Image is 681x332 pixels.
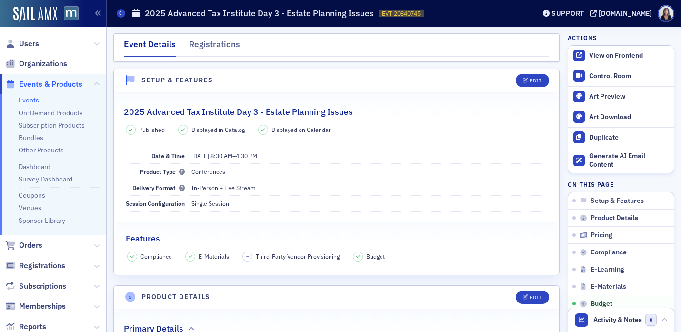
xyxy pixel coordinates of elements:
span: – [191,152,257,160]
button: Generate AI Email Content [568,148,674,173]
span: Setup & Features [591,197,644,205]
a: Events [19,96,39,104]
span: Compliance [591,248,627,257]
a: Orders [5,240,42,251]
span: EVT-20840745 [382,10,421,18]
a: Sponsor Library [19,216,65,225]
time: 8:30 AM [210,152,232,160]
a: View Homepage [57,6,79,22]
a: Art Preview [568,86,674,107]
h4: Actions [568,33,597,42]
a: Art Download [568,107,674,127]
a: Reports [5,322,46,332]
h2: Features [126,232,160,245]
h4: On this page [568,180,674,189]
div: Registrations [189,38,240,56]
span: In-Person + Live Stream [191,184,256,191]
h2: 2025 Advanced Tax Institute Day 3 - Estate Planning Issues [124,106,353,118]
a: Coupons [19,191,45,200]
div: Duplicate [589,133,669,142]
span: Activity & Notes [593,315,642,325]
div: Support [551,9,584,18]
span: Users [19,39,39,49]
span: Budget [366,252,385,261]
button: Duplicate [568,127,674,148]
a: Subscription Products [19,121,85,130]
div: Edit [530,295,541,300]
a: Memberships [5,301,66,312]
span: 0 [645,314,657,326]
a: Other Products [19,146,64,154]
h4: Setup & Features [141,75,213,85]
a: View on Frontend [568,46,674,66]
div: [DOMAIN_NAME] [599,9,652,18]
div: Event Details [124,38,176,57]
a: Users [5,39,39,49]
a: Bundles [19,133,43,142]
span: Conferences [191,168,225,175]
span: – [246,253,249,260]
span: E-Materials [199,252,229,261]
span: Events & Products [19,79,82,90]
span: Registrations [19,261,65,271]
time: 4:30 PM [236,152,257,160]
a: On-Demand Products [19,109,83,117]
span: Orders [19,240,42,251]
span: Budget [591,300,612,308]
span: Subscriptions [19,281,66,292]
a: Organizations [5,59,67,69]
span: Single Session [191,200,229,207]
a: Venues [19,203,41,212]
span: Product Details [591,214,638,222]
a: Registrations [5,261,65,271]
span: Third-Party Vendor Provisioning [256,252,340,261]
span: Pricing [591,231,612,240]
img: SailAMX [64,6,79,21]
div: Art Download [589,113,669,121]
span: Organizations [19,59,67,69]
a: Dashboard [19,162,50,171]
div: Generate AI Email Content [589,152,669,169]
div: View on Frontend [589,51,669,60]
span: Session Configuration [126,200,185,207]
h4: Product Details [141,292,210,302]
span: Profile [658,5,674,22]
span: Reports [19,322,46,332]
button: [DOMAIN_NAME] [590,10,655,17]
span: Displayed on Calendar [271,125,331,134]
span: Product Type [140,168,185,175]
span: Date & Time [151,152,185,160]
a: Survey Dashboard [19,175,72,183]
div: Art Preview [589,92,669,101]
div: Control Room [589,72,669,80]
img: SailAMX [13,7,57,22]
span: Compliance [140,252,172,261]
button: Edit [516,74,549,87]
span: E-Learning [591,265,624,274]
button: Edit [516,291,549,304]
span: [DATE] [191,152,209,160]
span: Displayed in Catalog [191,125,245,134]
span: Published [139,125,165,134]
span: Delivery Format [132,184,185,191]
a: Control Room [568,66,674,86]
a: Events & Products [5,79,82,90]
a: Subscriptions [5,281,66,292]
h1: 2025 Advanced Tax Institute Day 3 - Estate Planning Issues [145,8,374,19]
div: Edit [530,78,541,83]
span: Memberships [19,301,66,312]
span: E-Materials [591,282,626,291]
